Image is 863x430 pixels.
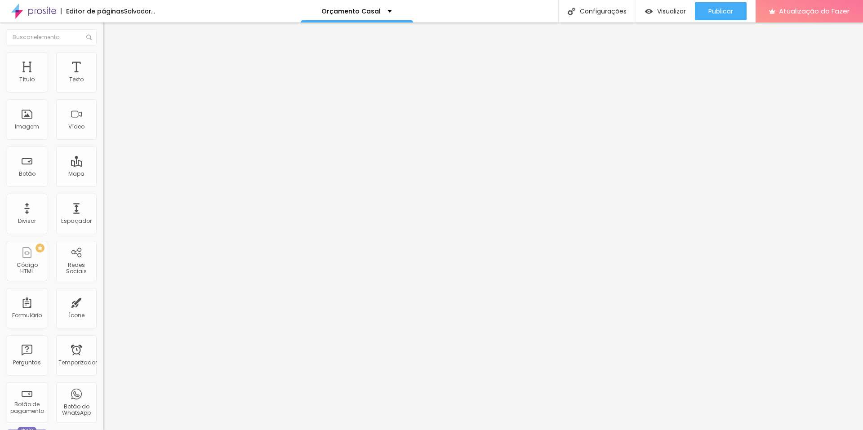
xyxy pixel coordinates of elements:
[62,403,91,417] font: Botão do WhatsApp
[15,123,39,130] font: Imagem
[17,261,38,275] font: Código HTML
[103,22,863,430] iframe: Editor
[7,29,97,45] input: Buscar elemento
[10,400,44,414] font: Botão de pagamento
[645,8,653,15] img: view-1.svg
[19,75,35,83] font: Título
[580,7,627,16] font: Configurações
[321,7,381,16] font: Orçamento Casal
[68,170,85,177] font: Mapa
[19,170,36,177] font: Botão
[66,261,87,275] font: Redes Sociais
[58,359,97,366] font: Temporizador
[13,359,41,366] font: Perguntas
[18,217,36,225] font: Divisor
[69,311,85,319] font: Ícone
[124,7,155,16] font: Salvador...
[695,2,747,20] button: Publicar
[69,75,84,83] font: Texto
[86,35,92,40] img: Ícone
[68,123,85,130] font: Vídeo
[657,7,686,16] font: Visualizar
[61,217,92,225] font: Espaçador
[568,8,575,15] img: Ícone
[708,7,733,16] font: Publicar
[12,311,42,319] font: Formulário
[636,2,695,20] button: Visualizar
[66,7,124,16] font: Editor de páginas
[779,6,850,16] font: Atualização do Fazer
